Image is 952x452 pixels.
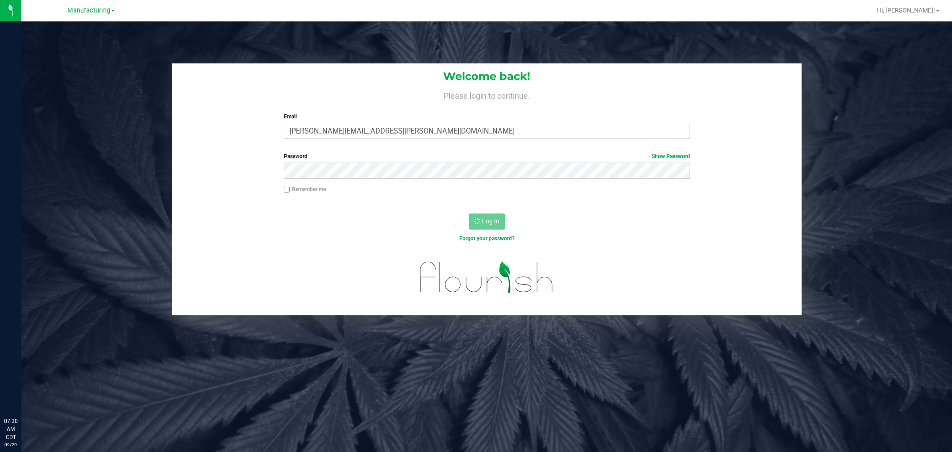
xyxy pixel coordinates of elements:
img: flourish_logo.svg [408,252,565,302]
p: 07:30 AM CDT [4,417,17,441]
label: Email [284,113,690,121]
span: Log In [482,218,499,225]
button: Log In [469,213,505,230]
a: Forgot your password? [459,235,515,242]
span: Manufacturing [67,7,110,14]
a: Show Password [652,153,690,159]
span: Password [284,153,308,159]
input: Remember me [284,187,290,193]
span: Hi, [PERSON_NAME]! [877,7,935,14]
label: Remember me [284,185,326,193]
h1: Welcome back! [172,71,802,82]
p: 09/29 [4,441,17,448]
h4: Please login to continue. [172,89,802,100]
